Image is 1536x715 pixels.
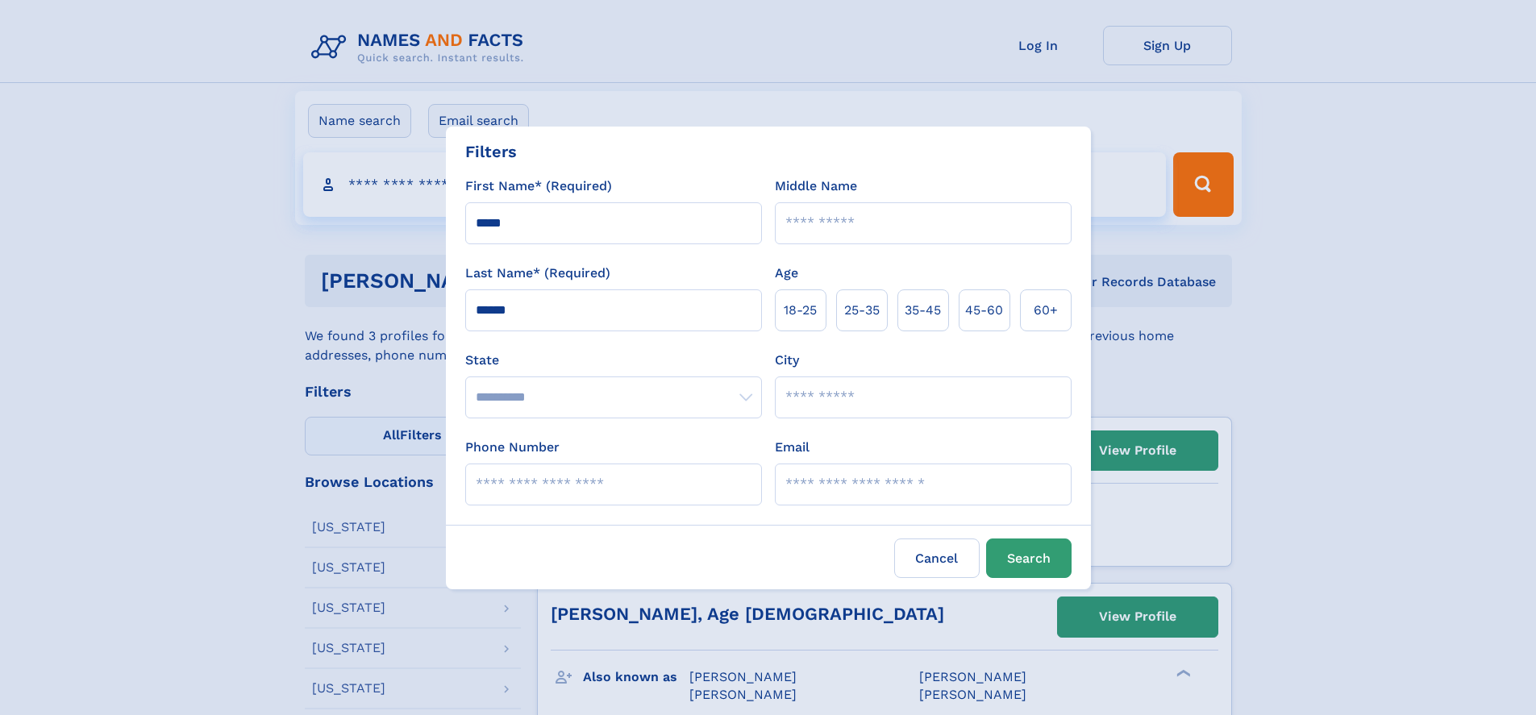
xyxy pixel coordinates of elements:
[465,264,610,283] label: Last Name* (Required)
[986,538,1072,578] button: Search
[894,538,980,578] label: Cancel
[465,438,560,457] label: Phone Number
[775,438,810,457] label: Email
[775,177,857,196] label: Middle Name
[465,351,762,370] label: State
[784,301,817,320] span: 18‑25
[965,301,1003,320] span: 45‑60
[1034,301,1058,320] span: 60+
[465,177,612,196] label: First Name* (Required)
[775,264,798,283] label: Age
[465,139,517,164] div: Filters
[775,351,799,370] label: City
[844,301,880,320] span: 25‑35
[905,301,941,320] span: 35‑45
